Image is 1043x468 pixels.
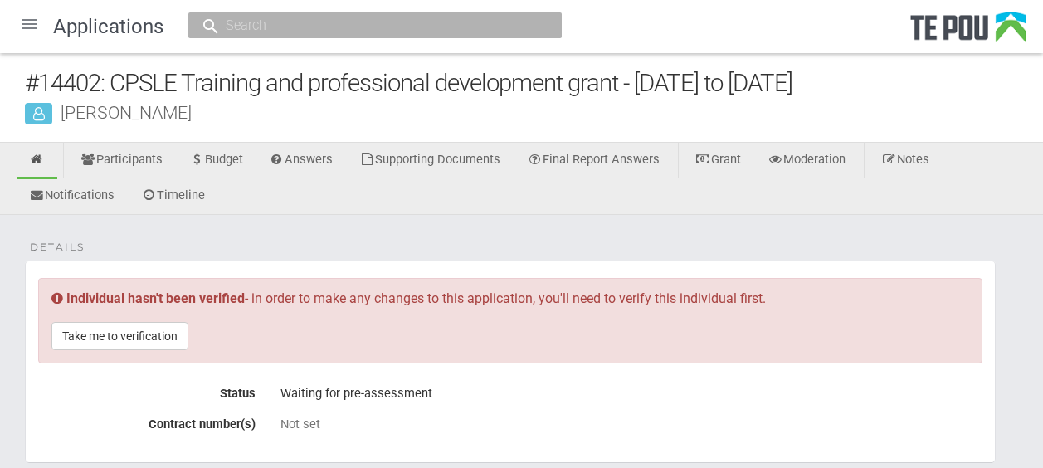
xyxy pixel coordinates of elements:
a: Timeline [129,178,217,215]
a: Supporting Documents [347,143,513,179]
b: Individual hasn't been verified [66,290,245,306]
a: Participants [68,143,175,179]
input: Search [221,17,513,34]
a: Answers [257,143,346,179]
a: Notifications [17,178,127,215]
span: Details [30,240,85,255]
label: Status [26,380,268,401]
a: Notes [869,143,942,179]
div: - in order to make any changes to this application, you'll need to verify this individual first. [38,278,982,363]
a: Grant [683,143,753,179]
a: Budget [177,143,256,179]
div: Not set [280,417,982,431]
div: Waiting for pre-assessment [280,380,982,408]
label: Contract number(s) [26,411,268,431]
div: [PERSON_NAME] [25,104,1043,121]
a: Take me to verification [51,322,188,350]
div: #14402: CPSLE Training and professional development grant - [DATE] to [DATE] [25,66,1043,101]
a: Final Report Answers [514,143,672,179]
a: Moderation [755,143,858,179]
